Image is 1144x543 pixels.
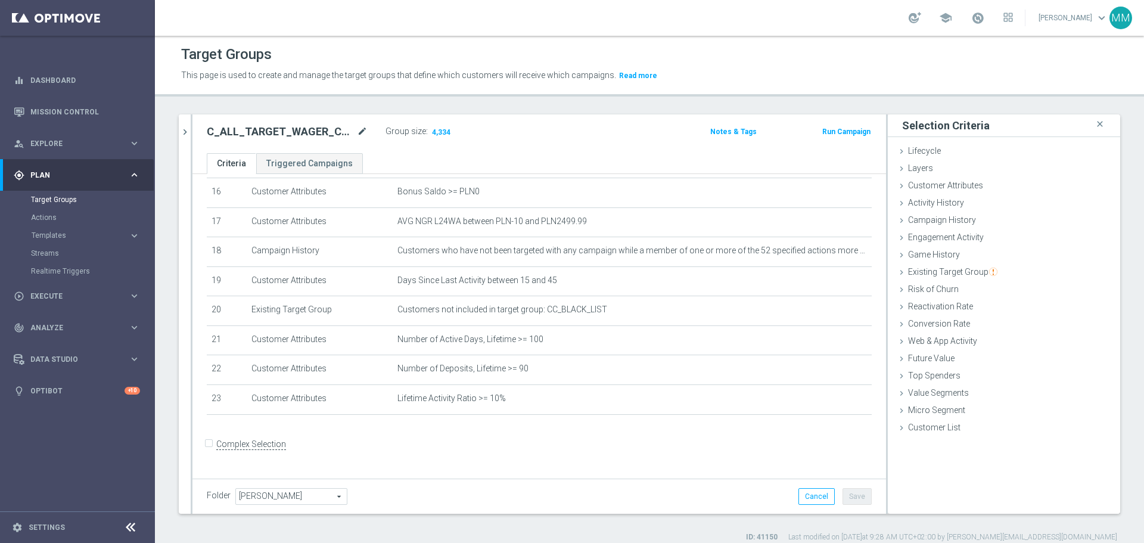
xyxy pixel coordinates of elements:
[13,386,141,396] button: lightbulb Optibot +10
[256,153,363,174] a: Triggered Campaigns
[247,325,393,355] td: Customer Attributes
[788,532,1117,542] label: Last modified on [DATE] at 9:28 AM UTC+02:00 by [PERSON_NAME][EMAIL_ADDRESS][DOMAIN_NAME]
[30,293,129,300] span: Execute
[908,181,983,190] span: Customer Attributes
[397,305,607,315] span: Customers not included in target group: CC_BLACK_LIST
[843,488,872,505] button: Save
[13,139,141,148] button: person_search Explore keyboard_arrow_right
[908,336,977,346] span: Web & App Activity
[908,405,965,415] span: Micro Segment
[908,146,941,156] span: Lifecycle
[30,356,129,363] span: Data Studio
[13,355,141,364] div: Data Studio keyboard_arrow_right
[30,324,129,331] span: Analyze
[125,387,140,395] div: +10
[798,488,835,505] button: Cancel
[746,532,778,542] label: ID: 41150
[207,491,231,501] label: Folder
[31,249,124,258] a: Streams
[14,64,140,96] div: Dashboard
[207,237,247,267] td: 18
[902,119,990,132] h3: Selection Criteria
[30,375,125,407] a: Optibot
[207,178,247,207] td: 16
[908,388,969,398] span: Value Segments
[29,524,65,531] a: Settings
[207,125,355,139] h2: C_ALL_TARGET_WAGER_CC LM 50% do 300 PLN_150925
[14,322,129,333] div: Analyze
[129,322,140,333] i: keyboard_arrow_right
[397,275,557,286] span: Days Since Last Activity between 15 and 45
[14,322,24,333] i: track_changes
[30,172,129,179] span: Plan
[397,364,529,374] span: Number of Deposits, Lifetime >= 90
[207,385,247,415] td: 23
[908,371,960,380] span: Top Spenders
[31,213,124,222] a: Actions
[30,96,140,128] a: Mission Control
[14,96,140,128] div: Mission Control
[207,296,247,326] td: 20
[31,231,141,240] div: Templates keyboard_arrow_right
[1095,11,1108,24] span: keyboard_arrow_down
[129,353,140,365] i: keyboard_arrow_right
[129,230,140,241] i: keyboard_arrow_right
[908,198,964,207] span: Activity History
[908,267,997,277] span: Existing Target Group
[207,207,247,237] td: 17
[14,386,24,396] i: lightbulb
[13,323,141,333] div: track_changes Analyze keyboard_arrow_right
[12,522,23,533] i: settings
[207,325,247,355] td: 21
[207,153,256,174] a: Criteria
[709,125,758,138] button: Notes & Tags
[939,11,952,24] span: school
[216,439,286,450] label: Complex Selection
[31,266,124,276] a: Realtime Triggers
[179,114,191,150] button: chevron_right
[821,125,872,138] button: Run Campaign
[13,107,141,117] div: Mission Control
[31,191,154,209] div: Target Groups
[31,209,154,226] div: Actions
[30,64,140,96] a: Dashboard
[247,237,393,267] td: Campaign History
[13,170,141,180] div: gps_fixed Plan keyboard_arrow_right
[247,178,393,207] td: Customer Attributes
[31,195,124,204] a: Target Groups
[397,334,543,345] span: Number of Active Days, Lifetime >= 100
[181,70,616,80] span: This page is used to create and manage the target groups that define which customers will receive...
[247,266,393,296] td: Customer Attributes
[386,126,426,136] label: Group size
[31,226,154,244] div: Templates
[181,46,272,63] h1: Target Groups
[31,262,154,280] div: Realtime Triggers
[397,216,587,226] span: AVG NGR L24WA between PLN-10 and PLN2499.99
[14,138,24,149] i: person_search
[14,138,129,149] div: Explore
[14,75,24,86] i: equalizer
[908,423,960,432] span: Customer List
[908,319,970,328] span: Conversion Rate
[179,126,191,138] i: chevron_right
[397,393,506,404] span: Lifetime Activity Ratio >= 10%
[129,138,140,149] i: keyboard_arrow_right
[1109,7,1132,29] div: MM
[908,353,955,363] span: Future Value
[1094,116,1106,132] i: close
[32,232,117,239] span: Templates
[431,128,452,139] span: 4,334
[908,284,959,294] span: Risk of Churn
[247,296,393,326] td: Existing Target Group
[14,291,129,302] div: Execute
[30,140,129,147] span: Explore
[14,170,24,181] i: gps_fixed
[247,207,393,237] td: Customer Attributes
[207,355,247,385] td: 22
[426,126,428,136] label: :
[129,169,140,181] i: keyboard_arrow_right
[397,187,480,197] span: Bonus Saldo >= PLN0
[31,244,154,262] div: Streams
